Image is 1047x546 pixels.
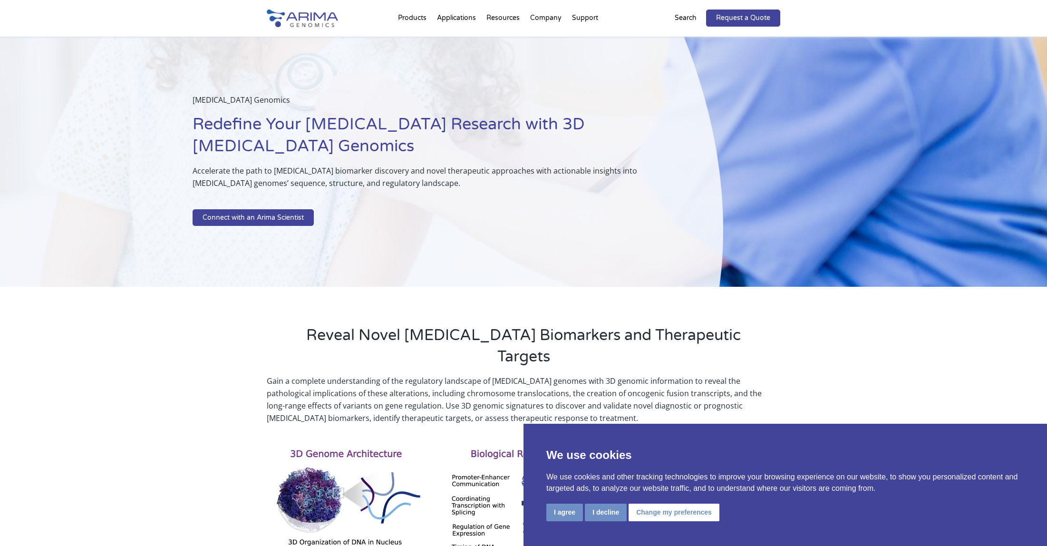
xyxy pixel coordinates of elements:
[305,325,742,375] h2: Reveal Novel [MEDICAL_DATA] Biomarkers and Therapeutic Targets
[546,504,583,521] button: I agree
[193,209,314,226] a: Connect with an Arima Scientist
[629,504,719,521] button: Change my preferences
[706,10,780,27] a: Request a Quote
[585,504,627,521] button: I decline
[193,94,676,114] p: [MEDICAL_DATA] Genomics
[267,10,338,27] img: Arima-Genomics-logo
[546,471,1024,494] p: We use cookies and other tracking technologies to improve your browsing experience on our website...
[193,114,676,165] h1: Redefine Your [MEDICAL_DATA] Research with 3D [MEDICAL_DATA] Genomics
[193,165,676,197] p: Accelerate the path to [MEDICAL_DATA] biomarker discovery and novel therapeutic approaches with a...
[546,447,1024,464] p: We use cookies
[267,375,780,424] p: Gain a complete understanding of the regulatory landscape of [MEDICAL_DATA] genomes with 3D genom...
[675,12,697,24] p: Search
